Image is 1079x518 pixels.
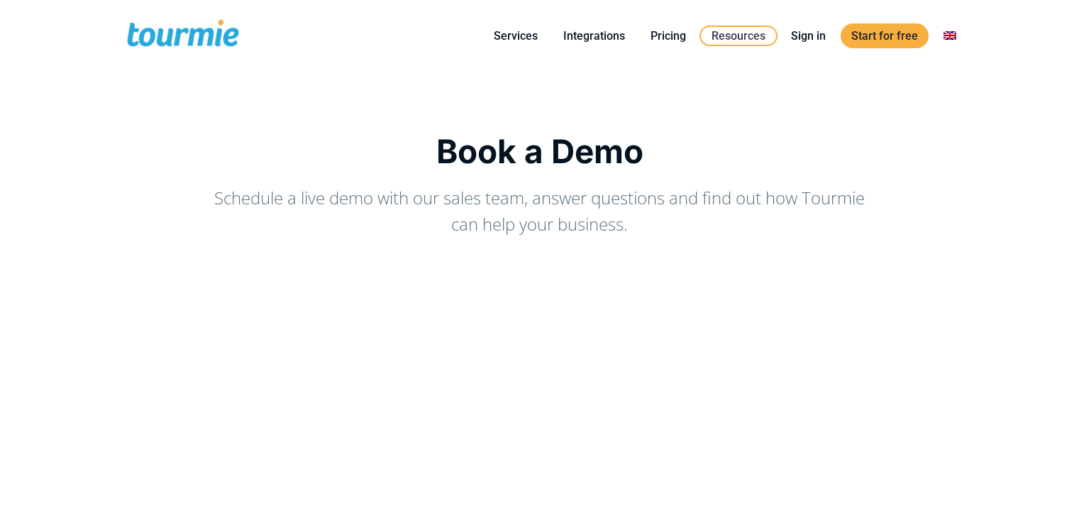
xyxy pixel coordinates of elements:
a: Pricing [640,27,697,45]
a: Sign in [780,27,836,45]
a: Resources [699,26,778,46]
a: Services [483,27,548,45]
a: Start for free [841,23,929,48]
a: Integrations [553,27,636,45]
h1: Book a Demo [125,132,955,170]
p: Schedule a live demo with our sales team, answer questions and find out how Tourmie can help your... [203,184,877,237]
